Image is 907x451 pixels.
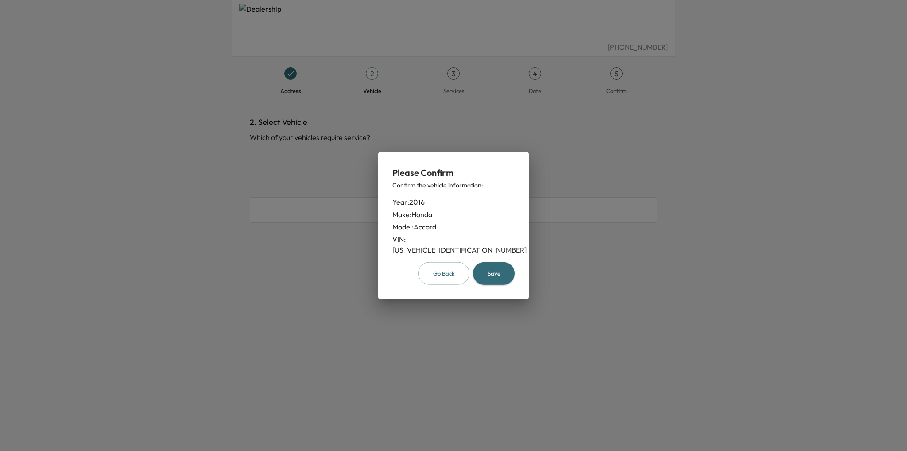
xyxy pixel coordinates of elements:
div: VIN: [US_VEHICLE_IDENTIFICATION_NUMBER] [392,234,515,255]
div: Model: Accord [392,222,515,232]
div: Make: Honda [392,209,515,220]
div: Please Confirm [392,167,515,179]
div: Confirm the vehicle information: [392,181,515,190]
button: Save [473,262,515,285]
button: Go Back [418,262,469,285]
div: Year: 2016 [392,197,515,207]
